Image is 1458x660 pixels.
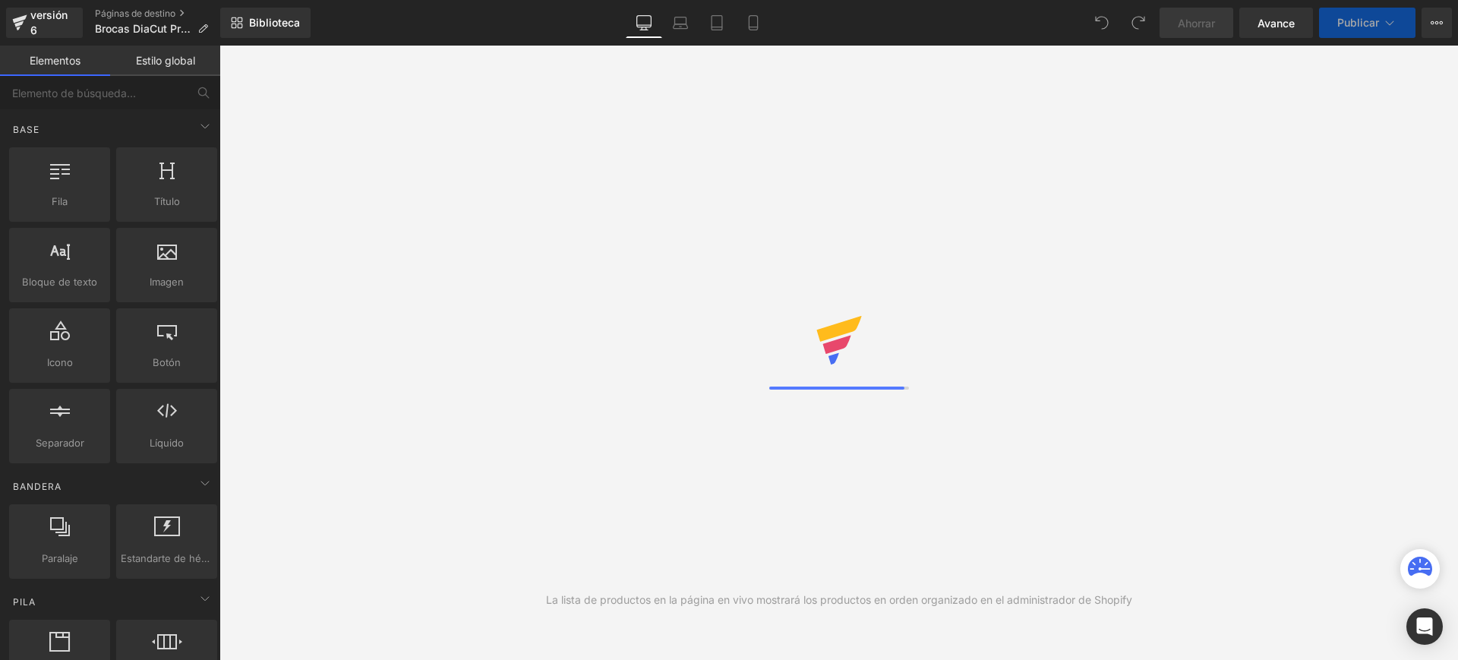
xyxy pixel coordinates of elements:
a: versión 6 [6,8,83,38]
a: Avance [1239,8,1313,38]
div: Open Intercom Messenger [1406,608,1443,645]
a: Páginas de destino [95,8,220,20]
font: Avance [1258,17,1295,30]
font: Ahorrar [1178,17,1215,30]
font: Base [13,124,39,135]
font: Biblioteca [249,16,300,29]
a: Computadora portátil [662,8,699,38]
font: Botón [153,356,181,368]
font: versión 6 [30,8,68,36]
a: De oficina [626,8,662,38]
font: Separador [36,437,84,449]
font: Publicar [1337,16,1379,29]
font: Bloque de texto [22,276,97,288]
font: Páginas de destino [95,8,175,19]
font: Título [154,195,180,207]
font: La lista de productos en la página en vivo mostrará los productos en orden organizado en el admin... [546,593,1132,606]
a: Móvil [735,8,772,38]
a: Tableta [699,8,735,38]
font: Icono [47,356,73,368]
font: Imagen [150,276,184,288]
font: Líquido [150,437,184,449]
button: Publicar [1319,8,1415,38]
font: Paralaje [42,552,78,564]
a: Nueva Biblioteca [220,8,311,38]
font: Estilo global [136,54,195,67]
button: Más [1422,8,1452,38]
font: Estandarte de héroe [121,552,217,564]
button: Rehacer [1123,8,1153,38]
font: Fila [52,195,68,207]
button: Deshacer [1087,8,1117,38]
font: Pila [13,596,36,608]
font: Bandera [13,481,62,492]
font: Elementos [30,54,80,67]
font: Brocas DiaCut Pro® [95,22,194,35]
